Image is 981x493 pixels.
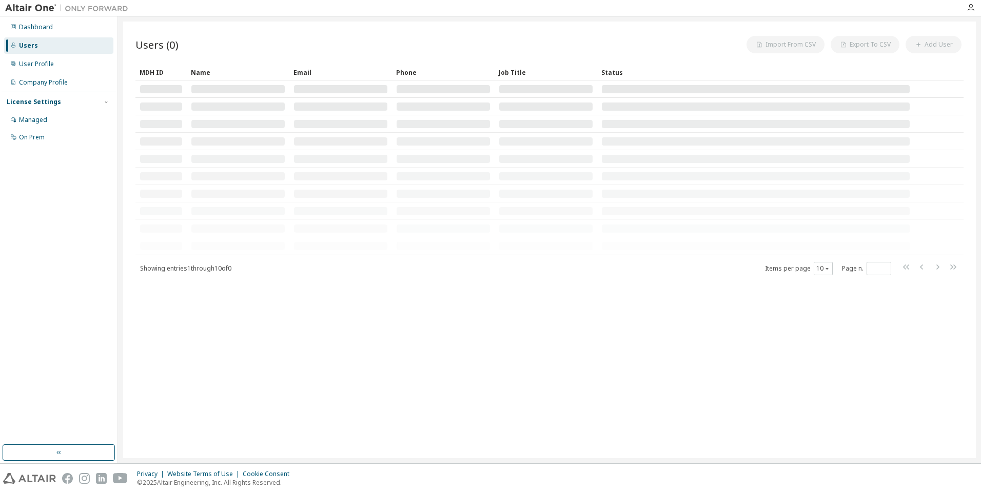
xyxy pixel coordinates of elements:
button: Export To CSV [831,36,899,53]
img: linkedin.svg [96,473,107,484]
img: instagram.svg [79,473,90,484]
span: Showing entries 1 through 10 of 0 [140,264,231,273]
img: facebook.svg [62,473,73,484]
span: Users (0) [135,37,179,52]
button: Import From CSV [747,36,825,53]
div: User Profile [19,60,54,68]
button: Add User [906,36,962,53]
img: youtube.svg [113,473,128,484]
div: Job Title [499,64,593,80]
p: © 2025 Altair Engineering, Inc. All Rights Reserved. [137,478,296,487]
span: Items per page [765,262,833,275]
div: Cookie Consent [243,470,296,478]
div: Dashboard [19,23,53,31]
div: Name [191,64,285,80]
img: Altair One [5,3,133,13]
div: Managed [19,116,47,124]
div: On Prem [19,133,45,141]
div: Privacy [137,470,167,478]
div: MDH ID [140,64,183,80]
div: Phone [396,64,490,80]
button: 10 [816,264,830,273]
div: Status [601,64,910,80]
div: Company Profile [19,78,68,87]
div: Website Terms of Use [167,470,243,478]
div: Users [19,42,38,50]
img: altair_logo.svg [3,473,56,484]
span: Page n. [842,262,891,275]
div: Email [293,64,388,80]
div: License Settings [7,98,61,106]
